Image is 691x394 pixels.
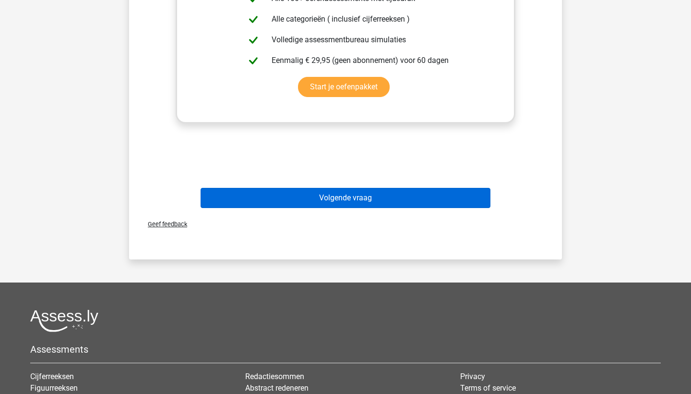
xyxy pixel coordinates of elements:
[298,77,390,97] a: Start je oefenpakket
[140,221,187,228] span: Geef feedback
[245,372,304,381] a: Redactiesommen
[201,188,491,208] button: Volgende vraag
[245,383,309,393] a: Abstract redeneren
[30,372,74,381] a: Cijferreeksen
[460,372,485,381] a: Privacy
[30,344,661,355] h5: Assessments
[460,383,516,393] a: Terms of service
[30,309,98,332] img: Assessly logo
[30,383,78,393] a: Figuurreeksen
